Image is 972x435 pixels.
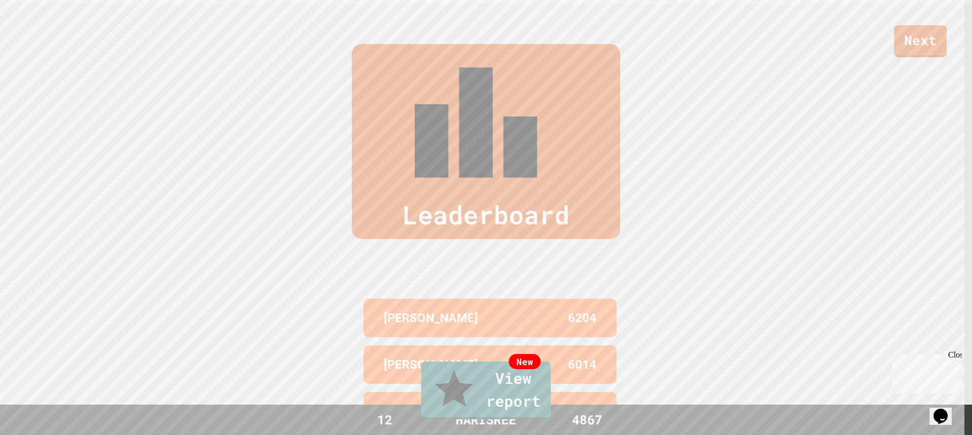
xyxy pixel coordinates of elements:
[894,25,947,57] a: Next
[568,309,596,327] p: 6204
[352,44,620,239] div: Leaderboard
[929,394,962,425] iframe: chat widget
[568,355,596,374] p: 6014
[421,362,551,419] a: View report
[384,309,478,327] p: [PERSON_NAME]
[384,355,478,374] p: [PERSON_NAME]
[509,354,541,369] div: New
[4,4,70,64] div: Chat with us now!Close
[888,350,962,393] iframe: chat widget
